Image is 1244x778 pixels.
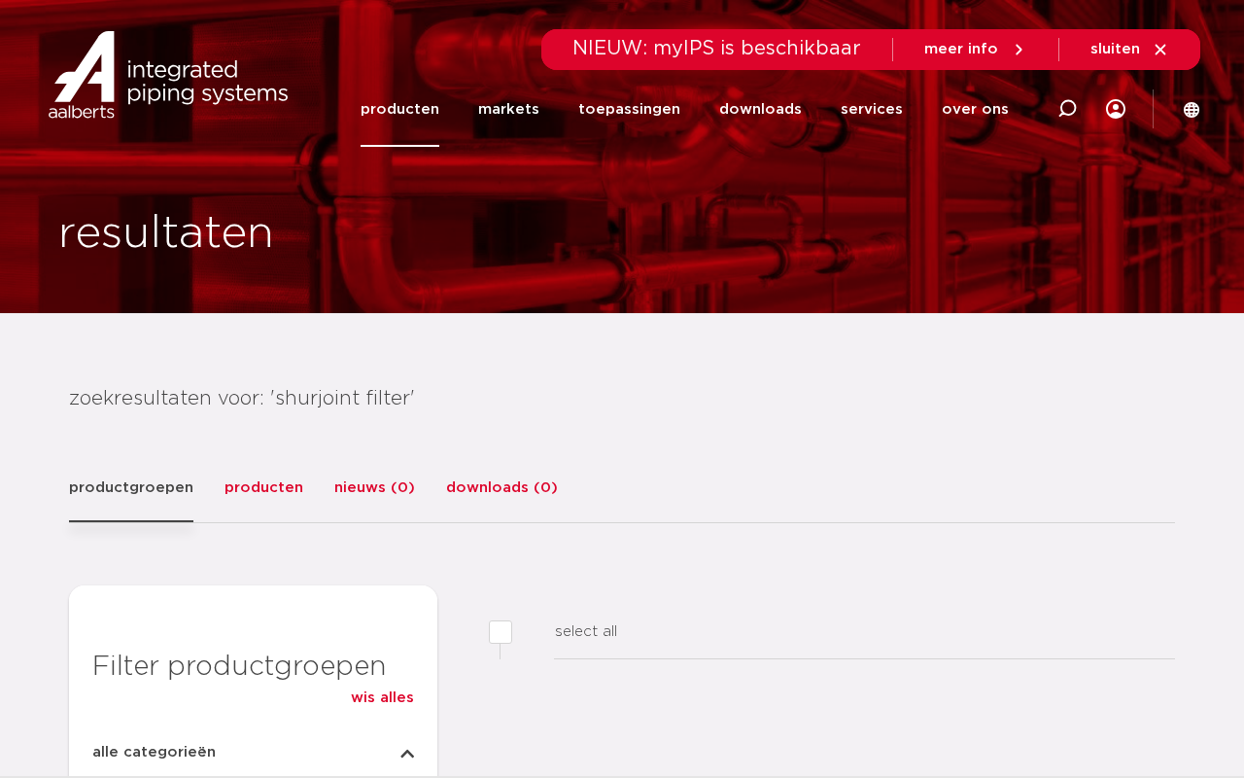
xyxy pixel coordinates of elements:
[572,39,861,58] span: NIEUW: myIPS is beschikbaar
[1090,41,1169,58] a: sluiten
[942,72,1009,147] a: over ons
[924,41,1027,58] a: meer info
[719,72,802,147] a: downloads
[351,690,414,705] span: wis alles
[92,741,216,764] span: alle categorieën
[351,687,414,710] a: wis alles
[334,477,415,522] a: nieuws (0)
[361,72,439,147] a: producten
[92,741,414,764] button: alle categorieën
[1106,88,1125,130] div: my IPS
[924,42,998,56] span: meer info
[58,203,274,265] h1: resultaten
[361,72,1009,147] nav: Menu
[478,72,539,147] a: markets
[69,383,1175,414] h4: zoekresultaten voor: 'shurjoint filter'
[225,477,303,522] a: producten
[69,477,193,522] a: productgroepen
[92,648,414,687] h3: Filter productgroepen
[489,620,512,644] input: select all
[446,477,558,522] a: downloads (0)
[578,72,680,147] a: toepassingen
[1090,42,1140,56] span: sluiten
[489,620,617,644] label: select all
[841,72,903,147] a: services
